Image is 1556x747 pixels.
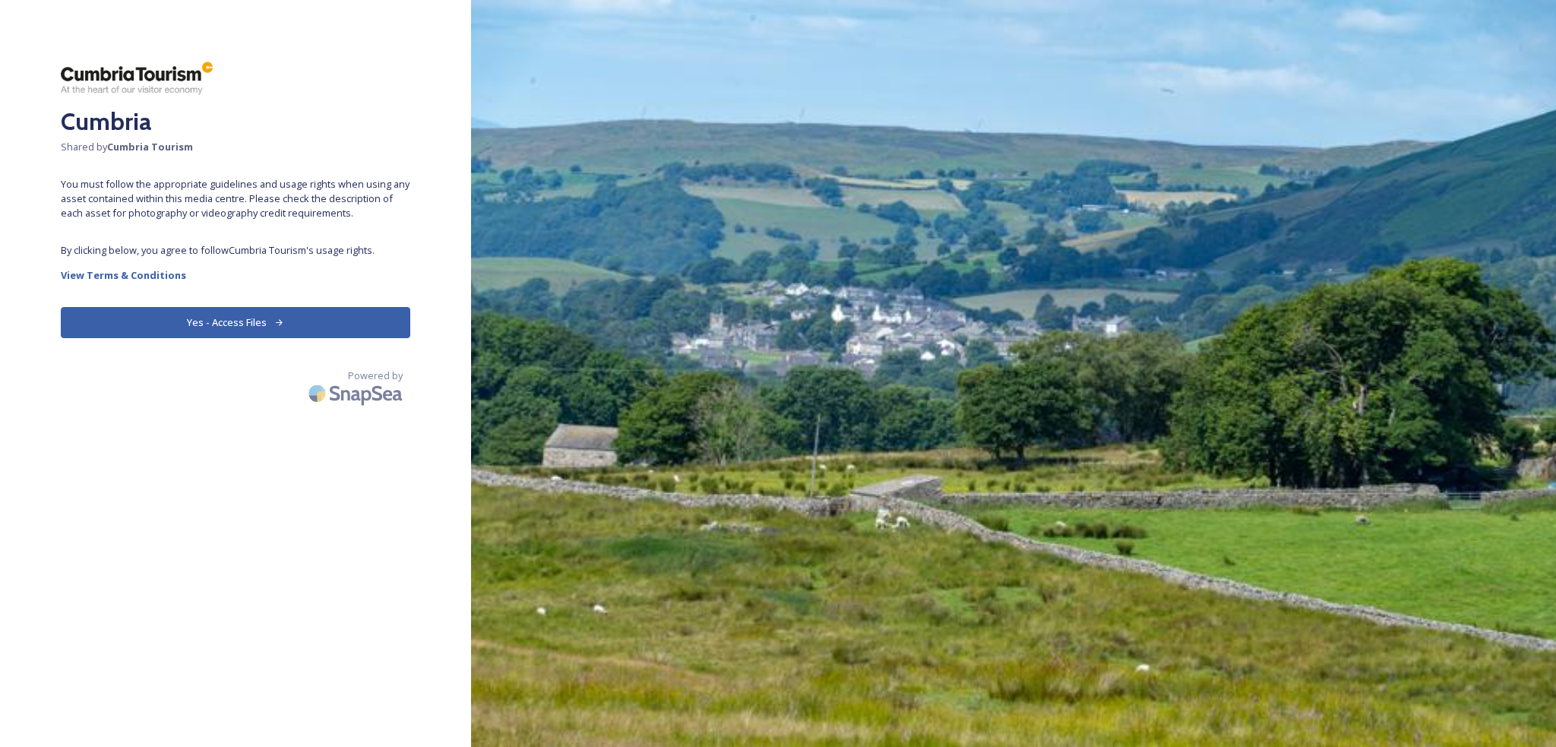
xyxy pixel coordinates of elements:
[107,140,193,154] strong: Cumbria Tourism
[61,61,213,96] img: ct_logo.png
[61,103,410,140] h2: Cumbria
[61,307,410,338] button: Yes - Access Files
[61,268,186,282] strong: View Terms & Conditions
[61,266,410,284] a: View Terms & Conditions
[61,243,410,258] span: By clicking below, you agree to follow Cumbria Tourism 's usage rights.
[61,140,410,154] span: Shared by
[348,369,403,383] span: Powered by
[304,375,410,411] img: SnapSea Logo
[61,177,410,221] span: You must follow the appropriate guidelines and usage rights when using any asset contained within...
